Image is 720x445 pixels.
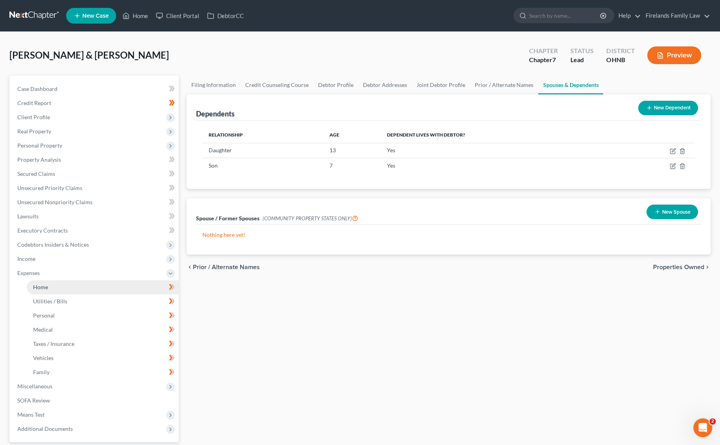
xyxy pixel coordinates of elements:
span: Home [33,284,48,290]
a: Lawsuits [11,209,179,223]
img: Profile image for Katie [77,13,93,28]
div: Statement of Financial Affairs - Promise to Help Pay Creditors [11,201,146,223]
a: Joint Debtor Profile [412,76,470,94]
td: 7 [323,158,381,173]
a: Family [27,365,179,379]
a: Debtor Addresses [358,76,412,94]
button: New Dependent [638,101,698,115]
a: Executory Contracts [11,223,179,238]
a: SOFA Review [11,393,179,408]
a: Secured Claims [11,167,179,181]
td: Daughter [202,143,323,158]
div: Send us a messageWe typically reply in a few hours [8,92,150,122]
span: Taxes / Insurance [33,340,74,347]
span: Real Property [17,128,51,135]
span: Prior / Alternate Names [193,264,260,270]
a: Firelands Family Law [642,9,710,23]
i: chevron_left [187,264,193,270]
div: Send us a message [16,99,131,107]
button: Help [105,246,157,277]
a: Medical [27,323,179,337]
a: Vehicles [27,351,179,365]
span: Messages [65,265,93,271]
button: Search for help [11,130,146,146]
span: Case Dashboard [17,85,57,92]
a: Credit Counseling Course [241,76,313,94]
span: Additional Documents [17,425,73,432]
th: Relationship [202,127,323,143]
span: Expenses [17,270,40,276]
a: Home [27,280,179,294]
span: Client Profile [17,114,50,120]
div: Attorney's Disclosure of Compensation [16,152,132,160]
td: Yes [381,158,614,173]
span: Unsecured Priority Claims [17,185,82,191]
img: Profile image for Emma [92,13,108,28]
span: Help [125,265,137,271]
div: Lead [570,55,594,65]
span: Vehicles [33,355,54,361]
a: Spouses & Dependents [538,76,603,94]
div: District [606,46,635,55]
span: Medical [33,326,53,333]
a: Filing Information [187,76,241,94]
th: Age [323,127,381,143]
span: [PERSON_NAME] & [PERSON_NAME] [9,49,169,61]
button: Messages [52,246,105,277]
a: Utilities / Bills [27,294,179,308]
span: Income [17,255,35,262]
span: Executory Contracts [17,227,68,234]
span: Miscellaneous [17,383,52,390]
span: Credit Report [17,100,51,106]
span: Home [17,265,35,271]
span: Secured Claims [17,170,55,177]
p: Hi there! [16,56,142,69]
input: Search by name... [529,8,601,23]
i: chevron_right [704,264,711,270]
div: Chapter [529,46,558,55]
div: Amendments [16,189,132,198]
a: Client Portal [152,9,203,23]
p: Nothing here yet! [202,231,695,239]
div: Statement of Financial Affairs - Payments Made in the Last 90 days [11,163,146,186]
span: Utilities / Bills [33,298,67,305]
span: Means Test [17,411,44,418]
span: SOFA Review [17,397,50,404]
span: Personal Property [17,142,62,149]
div: OHNB [606,55,635,65]
img: Profile image for Lindsey [107,13,123,28]
button: Properties Owned chevron_right [653,264,711,270]
a: Home [118,9,152,23]
a: Debtor Profile [313,76,358,94]
a: Unsecured Nonpriority Claims [11,195,179,209]
div: Statement of Financial Affairs - Promise to Help Pay Creditors [16,204,132,220]
div: Chapter [529,55,558,65]
span: Properties Owned [653,264,704,270]
a: DebtorCC [203,9,248,23]
a: Help [614,9,641,23]
span: Spouse / Former Spouses [196,215,259,222]
span: Unsecured Nonpriority Claims [17,199,93,205]
div: Status [570,46,594,55]
div: Close [135,13,150,27]
div: Dependents [196,109,235,118]
span: (COMMUNITY PROPERTY STATES ONLY) [263,215,358,222]
a: Prior / Alternate Names [470,76,538,94]
span: 7 [552,56,556,63]
button: Preview [647,46,701,64]
button: New Spouse [646,205,698,219]
th: Dependent lives with debtor? [381,127,614,143]
a: Personal [27,308,179,323]
iframe: Intercom live chat [693,418,712,437]
span: Codebtors Insiders & Notices [17,241,89,248]
a: Credit Report [11,96,179,110]
div: Amendments [11,186,146,201]
a: Property Analysis [11,153,179,167]
td: Yes [381,143,614,158]
td: Son [202,158,323,173]
span: Personal [33,312,55,319]
span: Property Analysis [17,156,61,163]
span: 2 [709,418,716,425]
img: logo [16,18,61,25]
span: Family [33,369,50,375]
